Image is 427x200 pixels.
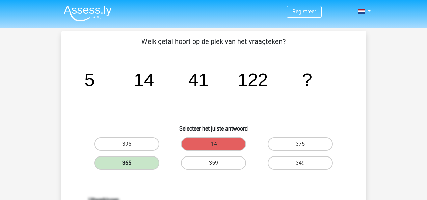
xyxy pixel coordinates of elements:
label: 395 [94,137,159,151]
img: Assessly [64,5,112,21]
tspan: 41 [188,69,208,90]
label: 365 [94,156,159,170]
tspan: ? [302,69,312,90]
label: 349 [268,156,333,170]
tspan: 122 [238,69,268,90]
tspan: 14 [134,69,154,90]
label: 375 [268,137,333,151]
label: 359 [181,156,246,170]
tspan: 5 [84,69,95,90]
h6: Selecteer het juiste antwoord [72,120,355,132]
a: Registreer [292,8,316,15]
p: Welk getal hoort op de plek van het vraagteken? [72,36,355,47]
label: -14 [181,137,246,151]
